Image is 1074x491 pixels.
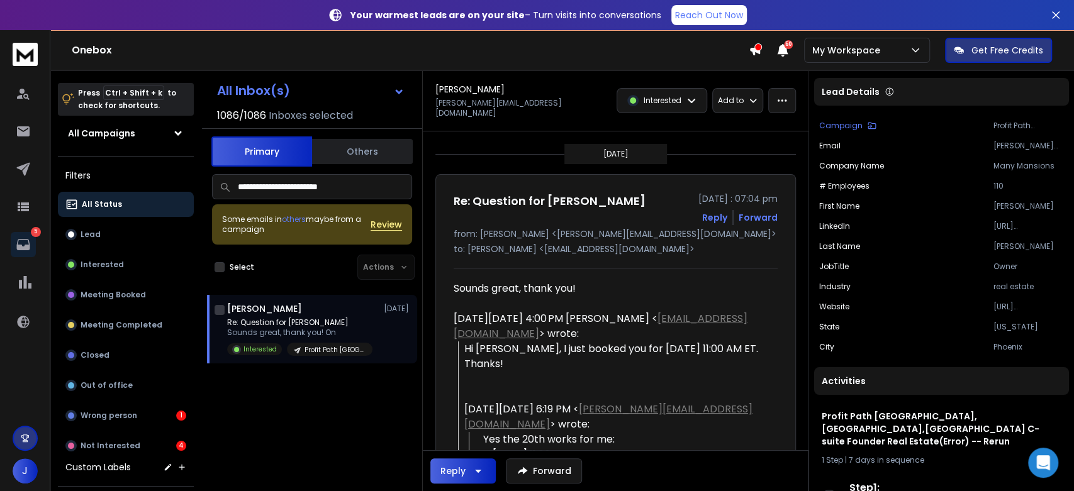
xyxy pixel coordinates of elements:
div: 4 [176,441,186,451]
p: Industry [819,282,851,292]
a: [PERSON_NAME][EMAIL_ADDRESS][DOMAIN_NAME] [464,402,752,431]
h3: Inboxes selected [269,108,353,123]
button: J [13,458,38,483]
p: Out of office [81,380,133,390]
p: Get Free Credits [971,44,1043,57]
button: All Status [58,192,194,217]
div: [DATE][DATE] 4:00 PM [PERSON_NAME] < > wrote: [454,311,768,341]
p: [URL][DOMAIN_NAME][PERSON_NAME] [993,221,1064,231]
button: Primary [211,136,312,167]
a: Reach Out Now [671,5,747,25]
span: 50 [784,40,793,49]
p: Profit Path [GEOGRAPHIC_DATA],[GEOGRAPHIC_DATA],[GEOGRAPHIC_DATA] C-suite Founder Real Estate(Err... [993,121,1064,131]
button: Reply [430,458,496,483]
h1: Re: Question for [PERSON_NAME] [454,192,646,210]
button: Others [312,138,413,165]
p: Not Interested [81,441,140,451]
button: Wrong person1 [58,403,194,428]
p: State [819,322,839,332]
p: [US_STATE] [993,322,1064,332]
div: Open Intercom Messenger [1028,448,1058,478]
a: [EMAIL_ADDRESS][DOMAIN_NAME] [454,311,747,341]
p: linkedIn [819,221,850,231]
h3: Custom Labels [65,461,131,473]
button: Campaign [819,121,876,131]
div: | [822,455,1061,465]
p: [DATE] [603,149,629,159]
button: Interested [58,252,194,277]
p: Company Name [819,161,884,171]
button: Meeting Completed [58,312,194,338]
p: Interested [81,260,124,270]
p: Interested [243,345,277,354]
button: Lead [58,222,194,247]
p: website [819,302,849,312]
p: [URL][DOMAIN_NAME] [993,302,1064,312]
p: Meeting Booked [81,290,146,300]
p: First Name [819,201,859,211]
div: [DATE][DATE] 6:19 PM < > wrote: [464,402,768,432]
h1: All Inbox(s) [217,84,290,97]
div: [DATE] 11:00 AM ET [493,447,768,462]
p: jobTitle [819,262,849,272]
p: Reach Out Now [675,9,743,21]
p: My Workspace [812,44,885,57]
p: Lead Details [822,86,880,98]
div: Yes the 20th works for me: [483,432,768,462]
p: 5 [31,227,41,237]
div: Some emails in maybe from a campaign [222,214,371,234]
p: City [819,342,834,352]
span: others [282,214,306,224]
p: [PERSON_NAME] [993,241,1064,251]
button: All Inbox(s) [207,78,415,103]
p: [PERSON_NAME][EMAIL_ADDRESS][DOMAIN_NAME] [435,98,609,118]
button: Reply [702,211,727,224]
p: Closed [81,350,109,360]
span: 7 days in sequence [849,455,924,465]
p: Phoenix [993,342,1064,352]
h1: Onebox [72,43,749,58]
p: from: [PERSON_NAME] <[PERSON_NAME][EMAIL_ADDRESS][DOMAIN_NAME]> [454,228,778,240]
p: Last Name [819,241,860,251]
span: 1086 / 1086 [217,108,266,123]
p: Profit Path [GEOGRAPHIC_DATA],[GEOGRAPHIC_DATA],[GEOGRAPHIC_DATA] C-suite Founder Real Estate(Err... [305,345,365,355]
button: Closed [58,343,194,368]
h1: [PERSON_NAME] [435,83,505,96]
strong: Your warmest leads are on your site [350,9,525,21]
p: Many Mansions [993,161,1064,171]
p: – Turn visits into conversations [350,9,661,21]
button: All Campaigns [58,121,194,146]
button: Forward [506,458,582,483]
div: Hi [PERSON_NAME], I just booked you for [DATE] 11:00 AM ET. Thanks! [464,341,768,372]
h3: Filters [58,167,194,184]
div: Forward [739,211,778,224]
p: Email [819,141,841,151]
p: Re: Question for [PERSON_NAME] [227,317,372,328]
div: 1 [176,411,186,421]
button: Get Free Credits [945,38,1052,63]
p: 110 [993,181,1064,191]
p: [PERSON_NAME] [993,201,1064,211]
p: Meeting Completed [81,320,162,330]
h1: All Campaigns [68,127,135,140]
img: logo [13,43,38,66]
p: Press to check for shortcuts. [78,87,176,112]
p: Wrong person [81,411,137,421]
p: # Employees [819,181,870,191]
span: 1 Step [822,455,843,465]
div: Sounds great, thank you! [454,281,768,296]
label: Select [230,262,254,272]
a: 5 [11,232,36,257]
p: [PERSON_NAME][EMAIL_ADDRESS][DOMAIN_NAME] [993,141,1064,151]
button: Out of office [58,373,194,398]
p: Lead [81,229,101,240]
button: Review [371,218,402,231]
div: Activities [814,367,1069,395]
h1: Profit Path [GEOGRAPHIC_DATA],[GEOGRAPHIC_DATA],[GEOGRAPHIC_DATA] C-suite Founder Real Estate(Err... [822,410,1061,448]
p: [DATE] : 07:04 pm [698,192,778,205]
p: Campaign [819,121,863,131]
